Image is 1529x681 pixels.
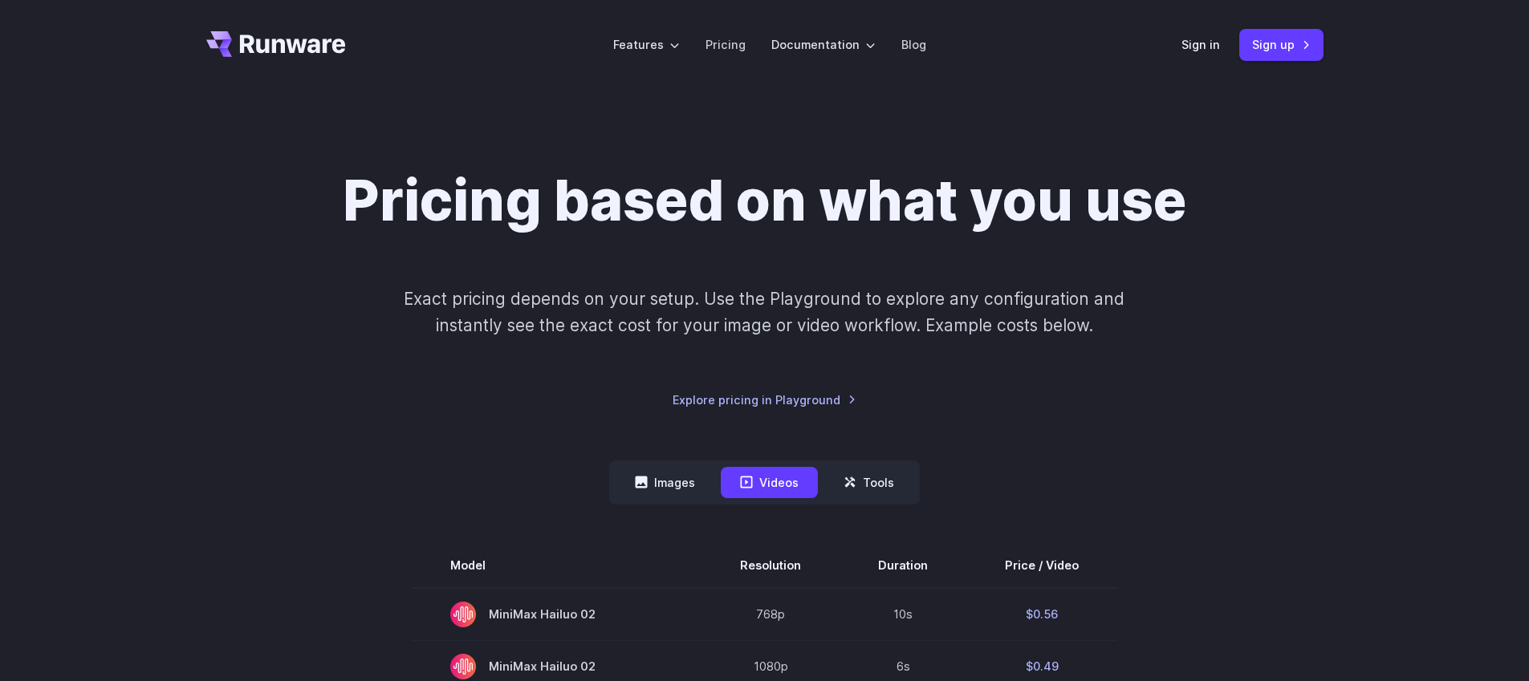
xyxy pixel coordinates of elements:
[616,467,714,498] button: Images
[412,543,701,588] th: Model
[771,35,876,54] label: Documentation
[706,35,746,54] a: Pricing
[701,543,840,588] th: Resolution
[966,588,1117,641] td: $0.56
[824,467,913,498] button: Tools
[343,167,1186,234] h1: Pricing based on what you use
[373,286,1155,339] p: Exact pricing depends on your setup. Use the Playground to explore any configuration and instantl...
[1239,29,1324,60] a: Sign up
[721,467,818,498] button: Videos
[701,588,840,641] td: 768p
[613,35,680,54] label: Features
[966,543,1117,588] th: Price / Video
[450,602,663,627] span: MiniMax Hailuo 02
[450,654,663,679] span: MiniMax Hailuo 02
[840,543,966,588] th: Duration
[1181,35,1220,54] a: Sign in
[673,391,856,409] a: Explore pricing in Playground
[901,35,926,54] a: Blog
[206,31,346,57] a: Go to /
[840,588,966,641] td: 10s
